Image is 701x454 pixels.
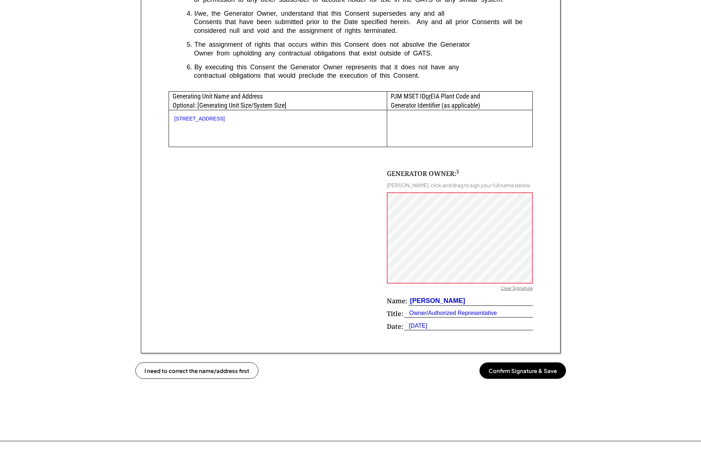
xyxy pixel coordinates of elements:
[187,72,533,80] div: contractual obligations that would preclude the execution of this Consent.
[479,362,566,379] button: Confirm Signature & Save
[387,322,403,331] div: Date:
[387,309,403,318] div: Title:
[187,9,192,18] div: 4.
[135,362,258,379] button: I need to correct the name/address first
[187,18,533,35] div: Consents that have been submitted prior to the Date specified herein. Any and all prior Consents ...
[408,296,465,305] div: [PERSON_NAME]
[456,168,459,175] sup: 3
[387,296,407,305] div: Name:
[187,41,192,49] div: 5.
[194,63,533,72] div: By executing this Consent the Generator Owner represents that it does not have any
[425,92,431,100] u: or
[404,309,497,317] div: Owner/Authorized Representative
[404,322,427,330] div: [DATE]
[387,169,459,178] div: GENERATOR OWNER:
[187,63,192,72] div: 6.
[174,116,382,122] div: [STREET_ADDRESS]
[187,49,533,58] div: Owner from upholding any contractual obligations that exist outside of GATS.
[194,9,533,18] div: I/we, the Generator Owner, understand that this Consent supersedes any and all
[194,41,533,49] div: The assignment of rights that occurs within this Consent does not absolve the Generator
[387,182,531,188] div: [PERSON_NAME], click and drag to sign your full name below:
[501,285,533,293] div: Clear Signature
[387,92,532,110] div: PJM MSET ID EIA Plant Code and Generator Identifier (as applicable)
[169,92,387,110] div: Generating Unit Name and Address Optional: [Generating Unit Size/System Size]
